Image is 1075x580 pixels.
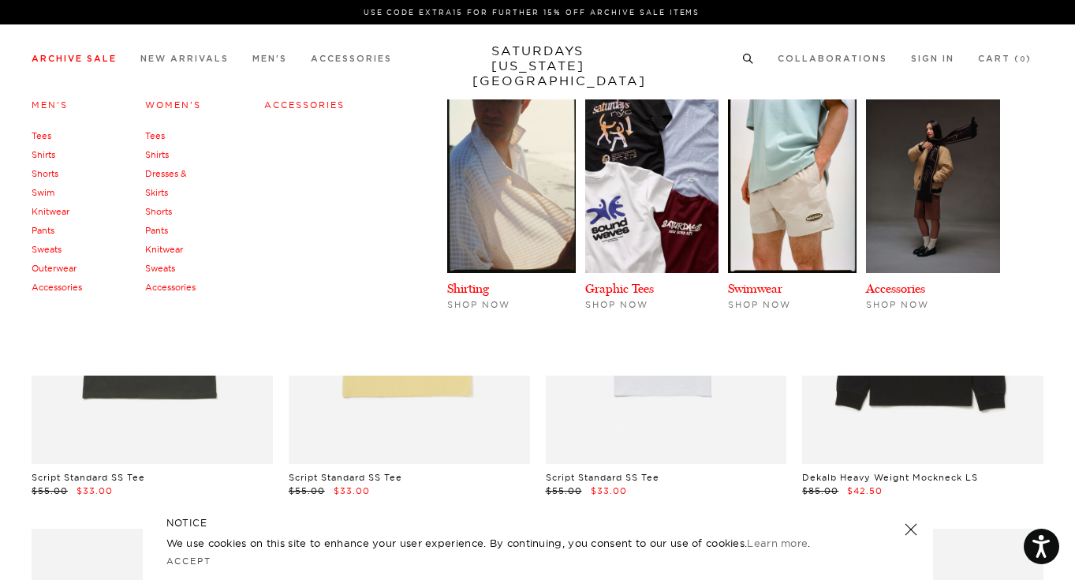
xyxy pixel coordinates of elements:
a: Dekalb Heavy Weight Mockneck LS [802,472,978,483]
a: Collaborations [778,54,887,63]
span: $85.00 [802,485,838,496]
a: Dresses & Skirts [145,168,187,198]
a: Accessories [311,54,392,63]
a: Accept [166,556,212,567]
a: Tees [32,130,51,141]
a: Accessories [264,99,345,110]
a: Archive Sale [32,54,117,63]
a: Shirting [447,281,489,296]
span: $55.00 [289,485,325,496]
a: Sign In [911,54,954,63]
a: Sweats [145,263,175,274]
a: Swim [32,187,54,198]
a: Shorts [32,168,58,179]
a: Knitwear [32,206,69,217]
a: Women's [145,99,201,110]
a: Learn more [747,537,808,549]
span: $55.00 [32,485,68,496]
a: Pants [145,225,168,236]
a: Pants [32,225,54,236]
a: Accessories [32,282,82,293]
span: $33.00 [591,485,627,496]
a: Graphic Tees [585,281,654,296]
h5: NOTICE [166,516,909,530]
p: We use cookies on this site to enhance your user experience. By continuing, you consent to our us... [166,535,853,551]
a: Script Standard SS Tee [32,472,145,483]
a: Shorts [145,206,172,217]
a: Sweats [32,244,62,255]
small: 0 [1020,56,1026,63]
a: Script Standard SS Tee [546,472,659,483]
span: $33.00 [334,485,370,496]
span: $42.50 [847,485,883,496]
a: Knitwear [145,244,183,255]
a: Tees [145,130,165,141]
a: Swimwear [728,281,782,296]
p: Use Code EXTRA15 for Further 15% Off Archive Sale Items [38,6,1025,18]
a: Script Standard SS Tee [289,472,402,483]
a: Cart (0) [978,54,1032,63]
a: Outerwear [32,263,77,274]
a: Men's [252,54,287,63]
a: Accessories [866,281,925,296]
a: Men's [32,99,68,110]
span: $33.00 [77,485,113,496]
span: $55.00 [546,485,582,496]
a: Accessories [145,282,196,293]
a: Shirts [145,149,169,160]
a: Shirts [32,149,55,160]
a: SATURDAYS[US_STATE][GEOGRAPHIC_DATA] [472,43,603,88]
a: New Arrivals [140,54,229,63]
